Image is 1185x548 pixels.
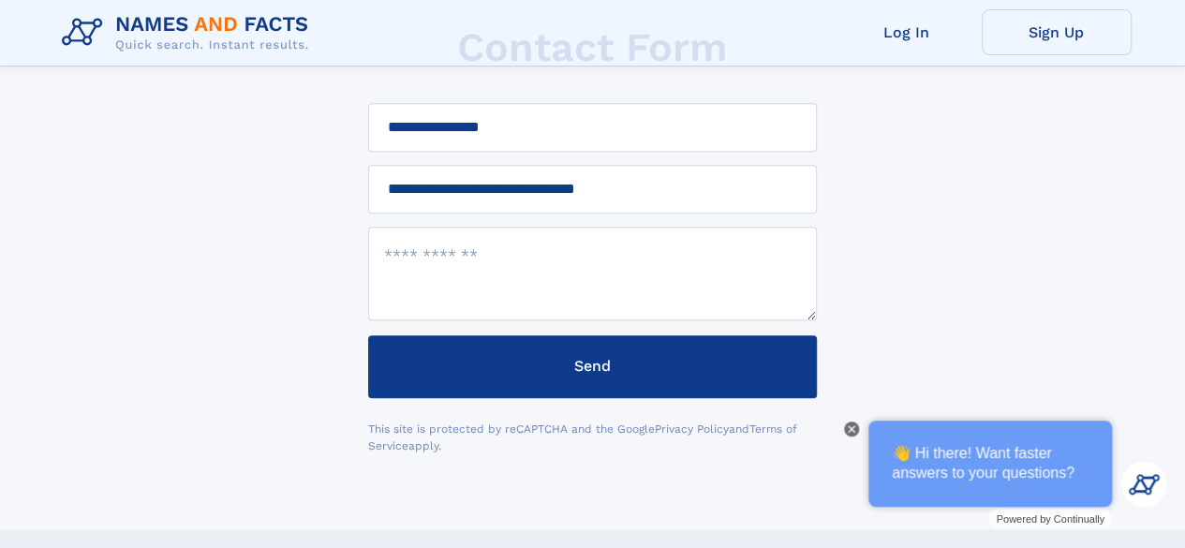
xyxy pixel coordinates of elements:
img: Logo Names and Facts [54,7,324,58]
div: This site is protected by reCAPTCHA and the Google and apply. [368,421,817,454]
a: Privacy Policy [655,422,729,436]
img: Kevin [1121,462,1166,507]
span: Powered by Continually [996,513,1104,525]
a: Log In [832,9,982,55]
a: Powered by Continually [988,509,1112,529]
a: Sign Up [982,9,1132,55]
button: Send [368,335,817,398]
div: 👋 Hi there! Want faster answers to your questions? [868,421,1112,507]
img: Close [848,425,855,433]
a: Terms of Service [368,422,797,452]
